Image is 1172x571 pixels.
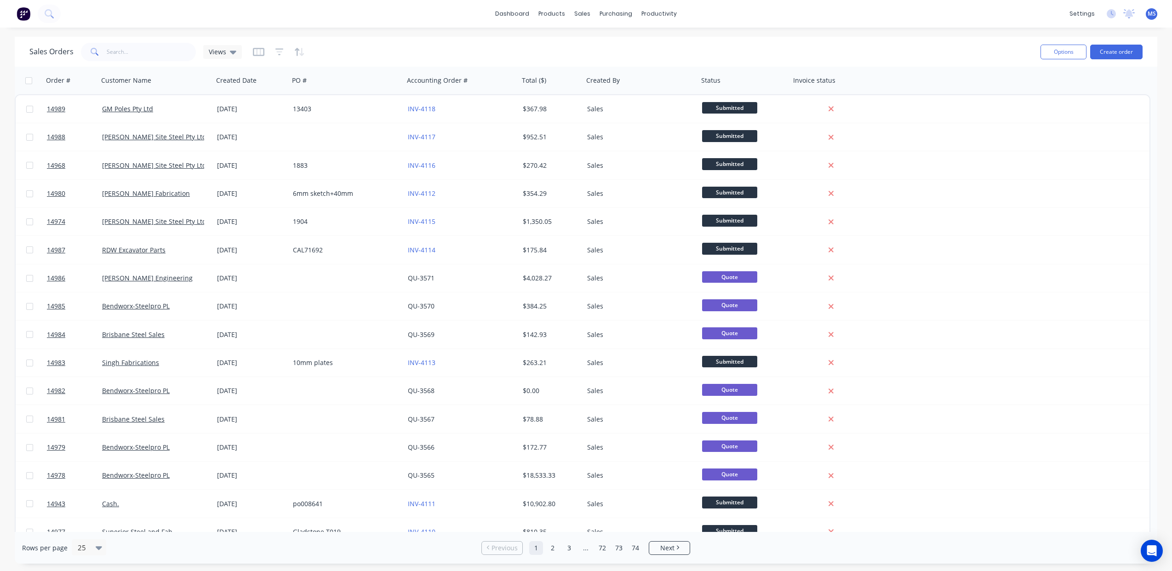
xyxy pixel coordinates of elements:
[586,76,620,85] div: Created By
[702,356,757,367] span: Submitted
[293,527,395,537] div: Gladstone T019
[22,543,68,553] span: Rows per page
[408,302,434,310] a: QU-3570
[702,215,757,226] span: Submitted
[408,471,434,480] a: QU-3565
[587,527,689,537] div: Sales
[523,161,577,170] div: $270.42
[408,274,434,282] a: QU-3571
[702,525,757,537] span: Submitted
[47,217,65,226] span: 14974
[702,412,757,423] span: Quote
[587,104,689,114] div: Sales
[292,76,307,85] div: PO #
[587,189,689,198] div: Sales
[587,499,689,508] div: Sales
[587,217,689,226] div: Sales
[47,349,102,377] a: 14983
[47,123,102,151] a: 14988
[102,132,206,141] a: [PERSON_NAME] Site Steel Pty Ltd
[217,217,286,226] div: [DATE]
[217,386,286,395] div: [DATE]
[293,217,395,226] div: 1904
[523,386,577,395] div: $0.00
[612,541,626,555] a: Page 73
[523,246,577,255] div: $175.84
[1148,10,1156,18] span: MS
[47,246,65,255] span: 14987
[47,152,102,179] a: 14968
[217,302,286,311] div: [DATE]
[47,330,65,339] span: 14984
[702,102,757,114] span: Submitted
[47,292,102,320] a: 14985
[47,386,65,395] span: 14982
[587,302,689,311] div: Sales
[595,7,637,21] div: purchasing
[408,415,434,423] a: QU-3567
[102,527,172,536] a: Superior Steel and Fab
[793,76,835,85] div: Invoice status
[534,7,570,21] div: products
[408,386,434,395] a: QU-3568
[523,302,577,311] div: $384.25
[523,274,577,283] div: $4,028.27
[595,541,609,555] a: Page 72
[408,330,434,339] a: QU-3569
[47,434,102,461] a: 14979
[216,76,257,85] div: Created Date
[217,443,286,452] div: [DATE]
[529,541,543,555] a: Page 1 is your current page
[702,271,757,283] span: Quote
[293,358,395,367] div: 10mm plates
[478,541,694,555] ul: Pagination
[217,527,286,537] div: [DATE]
[408,132,435,141] a: INV-4117
[587,471,689,480] div: Sales
[407,76,468,85] div: Accounting Order #
[47,499,65,508] span: 14943
[408,246,435,254] a: INV-4114
[102,274,193,282] a: [PERSON_NAME] Engineering
[47,302,65,311] span: 14985
[523,330,577,339] div: $142.93
[523,217,577,226] div: $1,350.05
[702,187,757,198] span: Submitted
[629,541,642,555] a: Page 74
[217,246,286,255] div: [DATE]
[102,471,170,480] a: Bendworx-Steelpro PL
[702,384,757,395] span: Quote
[102,443,170,451] a: Bendworx-Steelpro PL
[101,76,151,85] div: Customer Name
[587,132,689,142] div: Sales
[47,321,102,348] a: 14984
[47,405,102,433] a: 14981
[523,415,577,424] div: $78.88
[408,104,435,113] a: INV-4118
[47,95,102,123] a: 14989
[587,161,689,170] div: Sales
[702,440,757,452] span: Quote
[408,358,435,367] a: INV-4113
[47,462,102,489] a: 14978
[1041,45,1086,59] button: Options
[523,471,577,480] div: $18,533.33
[587,358,689,367] div: Sales
[47,527,65,537] span: 14977
[47,471,65,480] span: 14978
[523,104,577,114] div: $367.98
[47,377,102,405] a: 14982
[209,47,226,57] span: Views
[523,499,577,508] div: $10,902.80
[102,358,159,367] a: Singh Fabrications
[102,415,165,423] a: Brisbane Steel Sales
[47,180,102,207] a: 14980
[102,386,170,395] a: Bendworx-Steelpro PL
[47,208,102,235] a: 14974
[408,217,435,226] a: INV-4115
[102,217,206,226] a: [PERSON_NAME] Site Steel Pty Ltd
[408,499,435,508] a: INV-4111
[579,541,593,555] a: Jump forward
[587,443,689,452] div: Sales
[102,104,153,113] a: GM Poles Pty Ltd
